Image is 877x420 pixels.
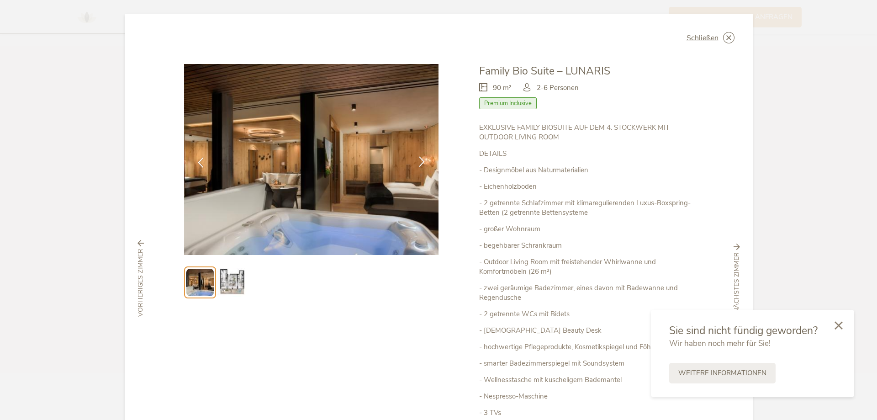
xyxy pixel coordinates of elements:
[479,64,610,78] span: Family Bio Suite – LUNARIS
[479,309,693,319] p: - 2 getrennte WCs mit Bidets
[537,83,579,93] span: 2-6 Personen
[479,165,693,175] p: - Designmöbel aus Naturmaterialien
[136,249,145,317] span: vorheriges Zimmer
[669,324,818,338] span: Sie sind nicht fündig geworden?
[479,342,693,352] p: - hochwertige Pflegeprodukte, Kosmetikspiegel und Föhn
[479,257,693,276] p: - Outdoor Living Room mit freistehender Whirlwanne und Komfortmöbeln (26 m²)
[186,269,214,296] img: Preview
[479,224,693,234] p: - großer Wohnraum
[479,359,693,368] p: - smarter Badezimmerspiegel mit Soundsystem
[479,97,537,109] span: Premium Inclusive
[479,326,693,335] p: - [DEMOGRAPHIC_DATA] Beauty Desk
[493,83,512,93] span: 90 m²
[479,283,693,303] p: - zwei geräumige Badezimmer, eines davon mit Badewanne und Regendusche
[479,123,693,142] p: EXKLUSIVE FAMILY BIOSUITE AUF DEM 4. STOCKWERK MIT OUTDOOR LIVING ROOM
[184,64,439,255] img: Family Bio Suite – LUNARIS
[479,182,693,191] p: - Eichenholzboden
[669,363,776,383] a: Weitere Informationen
[669,338,771,349] span: Wir haben noch mehr für Sie!
[217,268,247,297] img: Preview
[479,241,693,250] p: - begehbarer Schrankraum
[678,368,766,378] span: Weitere Informationen
[732,252,741,313] span: nächstes Zimmer
[479,149,693,159] p: DETAILS
[479,198,693,218] p: - 2 getrennte Schlafzimmer mit klimaregulierenden Luxus-Boxspring-Betten (2 getrennte Bettensysteme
